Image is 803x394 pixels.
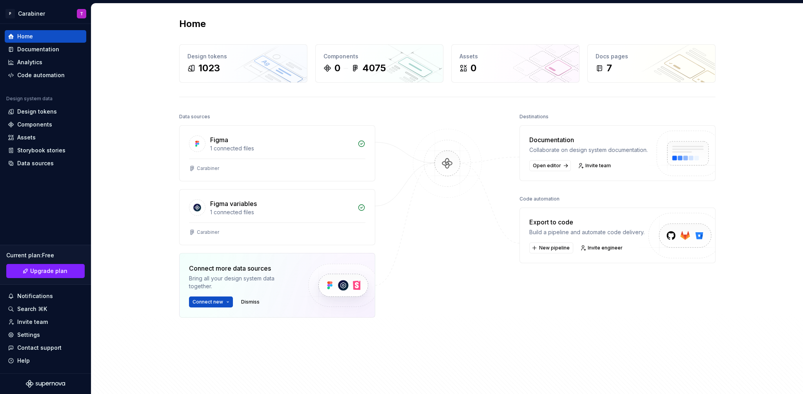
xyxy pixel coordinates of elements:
[5,354,86,367] button: Help
[5,342,86,354] button: Contact support
[17,146,65,154] div: Storybook stories
[5,56,86,69] a: Analytics
[5,329,86,341] a: Settings
[17,305,47,313] div: Search ⌘K
[17,318,48,326] div: Invite team
[17,121,52,128] div: Components
[30,267,67,275] span: Upgrade plan
[5,9,15,18] div: P
[520,193,560,204] div: Code automation
[315,44,443,83] a: Components04075
[6,264,85,278] a: Upgrade plan
[179,189,375,245] a: Figma variables1 connected filesCarabiner
[210,145,353,152] div: 1 connected files
[585,163,611,169] span: Invite team
[5,30,86,43] a: Home
[189,275,295,290] div: Bring all your design system data together.
[5,157,86,170] a: Data sources
[529,228,645,236] div: Build a pipeline and automate code delivery.
[362,62,386,74] div: 4075
[238,296,263,307] button: Dismiss
[17,58,42,66] div: Analytics
[529,135,648,145] div: Documentation
[179,111,210,122] div: Data sources
[210,208,353,216] div: 1 connected files
[529,217,645,227] div: Export to code
[179,125,375,181] a: Figma1 connected filesCarabiner
[17,292,53,300] div: Notifications
[210,199,257,208] div: Figma variables
[529,242,573,253] button: New pipeline
[334,62,340,74] div: 0
[17,331,40,339] div: Settings
[198,62,220,74] div: 1023
[26,380,65,388] svg: Supernova Logo
[451,44,580,83] a: Assets0
[6,251,85,259] div: Current plan : Free
[241,299,260,305] span: Dismiss
[587,44,716,83] a: Docs pages7
[533,163,561,169] span: Open editor
[588,245,623,251] span: Invite engineer
[17,45,59,53] div: Documentation
[596,52,707,60] div: Docs pages
[17,33,33,40] div: Home
[193,299,223,305] span: Connect new
[5,105,86,118] a: Design tokens
[5,43,86,56] a: Documentation
[576,160,614,171] a: Invite team
[323,52,435,60] div: Components
[17,159,54,167] div: Data sources
[578,242,626,253] a: Invite engineer
[6,96,53,102] div: Design system data
[179,44,307,83] a: Design tokens1023
[197,229,219,235] div: Carabiner
[5,303,86,315] button: Search ⌘K
[5,69,86,81] a: Code automation
[80,11,83,17] div: T
[189,264,295,273] div: Connect more data sources
[460,52,571,60] div: Assets
[5,316,86,328] a: Invite team
[189,296,233,307] button: Connect new
[187,52,299,60] div: Design tokens
[197,165,219,172] div: Carabiner
[520,111,549,122] div: Destinations
[210,135,228,145] div: Figma
[17,357,30,365] div: Help
[179,18,206,30] h2: Home
[2,5,89,22] button: PCarabinerT
[5,144,86,157] a: Storybook stories
[17,134,36,141] div: Assets
[529,160,571,171] a: Open editor
[607,62,612,74] div: 7
[17,108,57,116] div: Design tokens
[5,131,86,144] a: Assets
[5,118,86,131] a: Components
[539,245,570,251] span: New pipeline
[529,146,648,154] div: Collaborate on design system documentation.
[18,10,45,18] div: Carabiner
[17,71,65,79] div: Code automation
[17,344,62,352] div: Contact support
[5,290,86,302] button: Notifications
[471,62,476,74] div: 0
